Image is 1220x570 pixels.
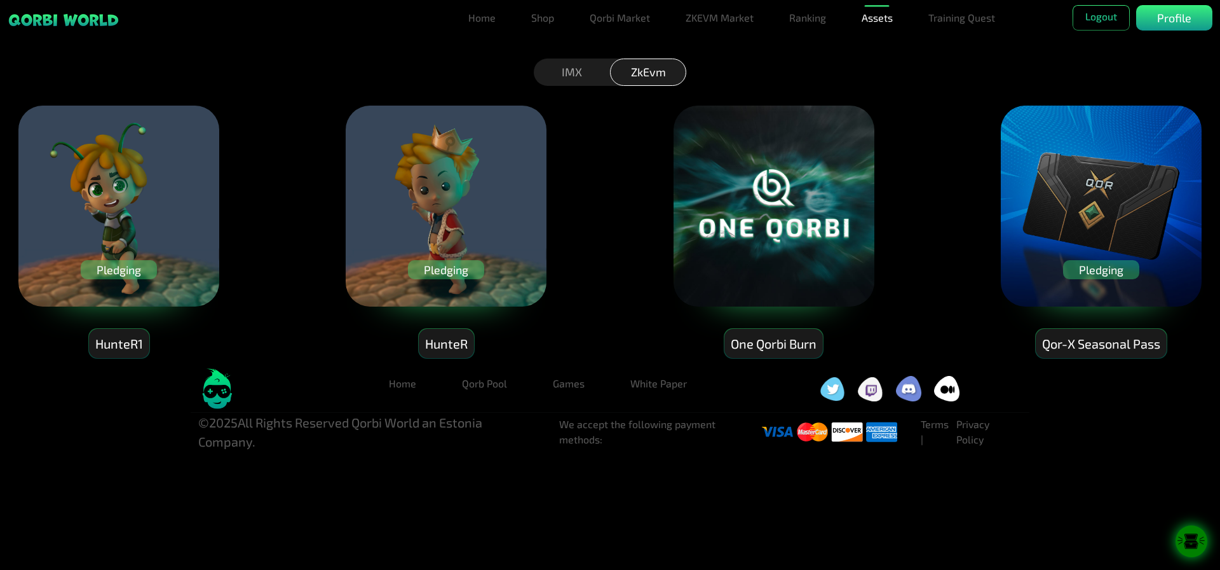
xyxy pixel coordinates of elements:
a: Qorbi Market [585,5,655,31]
div: ZkEvm [610,59,686,86]
img: visa [797,419,828,445]
img: social icon [858,377,883,401]
img: HunteR [344,104,548,308]
a: Shop [526,5,559,31]
a: Ranking [784,5,831,31]
p: Profile [1157,10,1191,27]
p: © 2025 All Rights Reserved Qorbi World an Estonia Company. [198,413,539,451]
a: Home [463,5,501,31]
div: IMX [534,59,610,86]
div: Pledging [1063,260,1139,279]
div: Pledging [408,260,484,279]
img: sticky brand-logo [8,13,119,27]
img: social icon [934,376,959,401]
a: ZKEVM Market [681,5,759,31]
div: Pledging [81,260,157,279]
img: social icon [896,376,921,401]
img: Qor-X Seasonal Pass [1000,104,1203,308]
button: Logout [1073,5,1130,31]
a: Terms | [921,418,949,445]
a: Games [543,371,595,396]
img: One Qorbi Burn [672,104,876,308]
img: logo [198,368,236,409]
img: visa [762,419,793,445]
img: social icon [820,377,845,401]
img: visa [831,419,862,445]
img: visa [866,419,897,445]
li: We accept the following payment methods: [559,417,762,447]
a: Privacy Policy [956,418,989,445]
a: White Paper [620,371,697,396]
a: Home [379,371,426,396]
img: HunteR1 [17,104,220,308]
a: Assets [857,5,898,31]
a: Training Quest [923,5,1000,31]
div: One Qorbi Burn [724,329,823,359]
div: HunteR [419,329,474,359]
div: Qor-X Seasonal Pass [1036,329,1167,359]
a: Qorb Pool [452,371,517,396]
div: HunteR1 [89,329,149,359]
